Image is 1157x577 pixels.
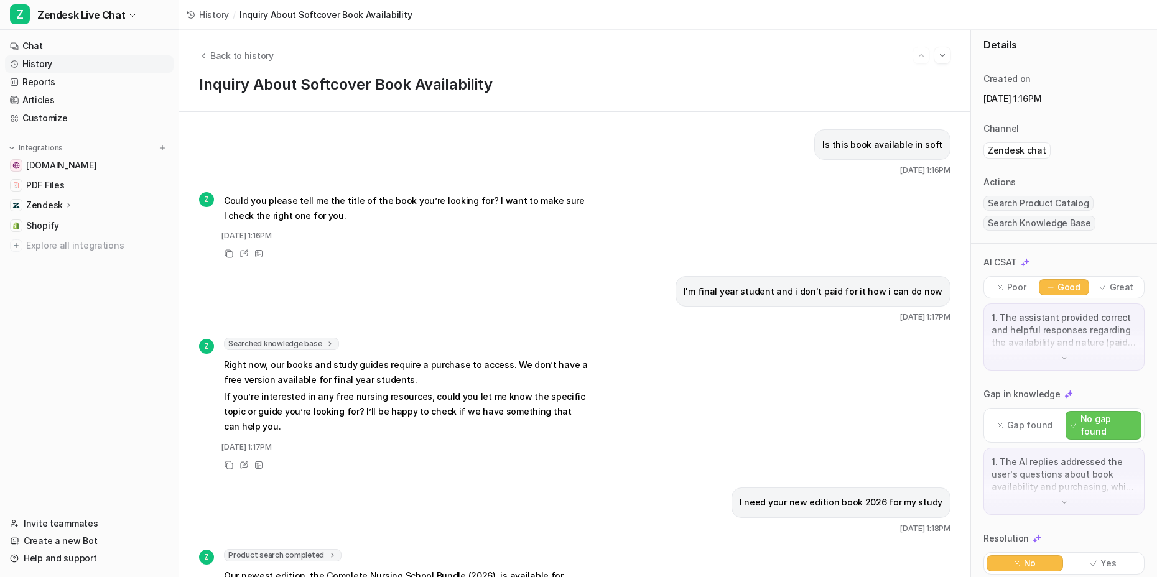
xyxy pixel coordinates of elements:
[983,388,1061,400] p: Gap in knowledge
[224,338,339,350] span: Searched knowledge base
[1024,557,1036,570] p: No
[988,144,1046,157] p: Zendesk chat
[900,165,950,176] span: [DATE] 1:16PM
[983,216,1095,231] span: Search Knowledge Base
[5,91,174,109] a: Articles
[5,73,174,91] a: Reports
[26,236,169,256] span: Explore all integrations
[5,109,174,127] a: Customize
[684,284,942,299] p: I'm final year student and i don't paid for it how i can do now
[983,93,1145,105] p: [DATE] 1:16PM
[199,8,229,21] span: History
[224,193,588,223] p: Could you please tell me the title of the book you’re looking for? I want to make sure I check th...
[12,201,20,209] img: Zendesk
[913,47,929,63] button: Go to previous session
[12,162,20,169] img: anurseinthemaking.com
[5,142,67,154] button: Integrations
[26,179,64,192] span: PDF Files
[233,8,236,21] span: /
[224,389,588,434] p: If you’re interested in any free nursing resources, could you let me know the specific topic or g...
[971,30,1157,60] div: Details
[900,523,950,534] span: [DATE] 1:18PM
[1007,281,1026,293] p: Poor
[992,312,1136,349] p: 1. The assistant provided correct and helpful responses regarding the availability and nature (pa...
[199,339,214,354] span: Z
[983,122,1019,135] p: Channel
[224,549,342,561] span: Product search completed
[199,550,214,565] span: Z
[900,312,950,323] span: [DATE] 1:17PM
[983,176,1016,188] p: Actions
[740,495,942,510] p: I need your new edition book 2026 for my study
[199,49,274,62] button: Back to history
[221,230,272,241] span: [DATE] 1:16PM
[5,177,174,194] a: PDF FilesPDF Files
[934,47,950,63] button: Go to next session
[5,157,174,174] a: anurseinthemaking.com[DOMAIN_NAME]
[199,76,950,94] h1: Inquiry About Softcover Book Availability
[5,515,174,532] a: Invite teammates
[5,532,174,550] a: Create a new Bot
[210,49,274,62] span: Back to history
[10,4,30,24] span: Z
[224,358,588,387] p: Right now, our books and study guides require a purchase to access. We don’t have a free version ...
[983,256,1017,269] p: AI CSAT
[5,237,174,254] a: Explore all integrations
[983,73,1031,85] p: Created on
[26,219,59,232] span: Shopify
[5,217,174,234] a: ShopifyShopify
[7,144,16,152] img: expand menu
[5,550,174,567] a: Help and support
[1060,498,1069,507] img: down-arrow
[5,55,174,73] a: History
[1057,281,1080,293] p: Good
[1060,354,1069,362] img: down-arrow
[12,222,20,229] img: Shopify
[37,6,125,24] span: Zendesk Live Chat
[158,144,167,152] img: menu_add.svg
[938,50,947,61] img: Next session
[1110,281,1134,293] p: Great
[10,239,22,252] img: explore all integrations
[26,199,63,211] p: Zendesk
[26,159,96,172] span: [DOMAIN_NAME]
[983,196,1094,211] span: Search Product Catalog
[1007,419,1052,432] p: Gap found
[199,192,214,207] span: Z
[5,37,174,55] a: Chat
[19,143,63,153] p: Integrations
[983,532,1029,545] p: Resolution
[1100,557,1116,570] p: Yes
[221,441,272,453] span: [DATE] 1:17PM
[239,8,412,21] span: Inquiry About Softcover Book Availability
[12,182,20,189] img: PDF Files
[992,456,1136,493] p: 1. The AI replies addressed the user's questions about book availability and purchasing, which ar...
[917,50,926,61] img: Previous session
[187,8,229,21] a: History
[1080,413,1136,438] p: No gap found
[822,137,942,152] p: Is this book available in soft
